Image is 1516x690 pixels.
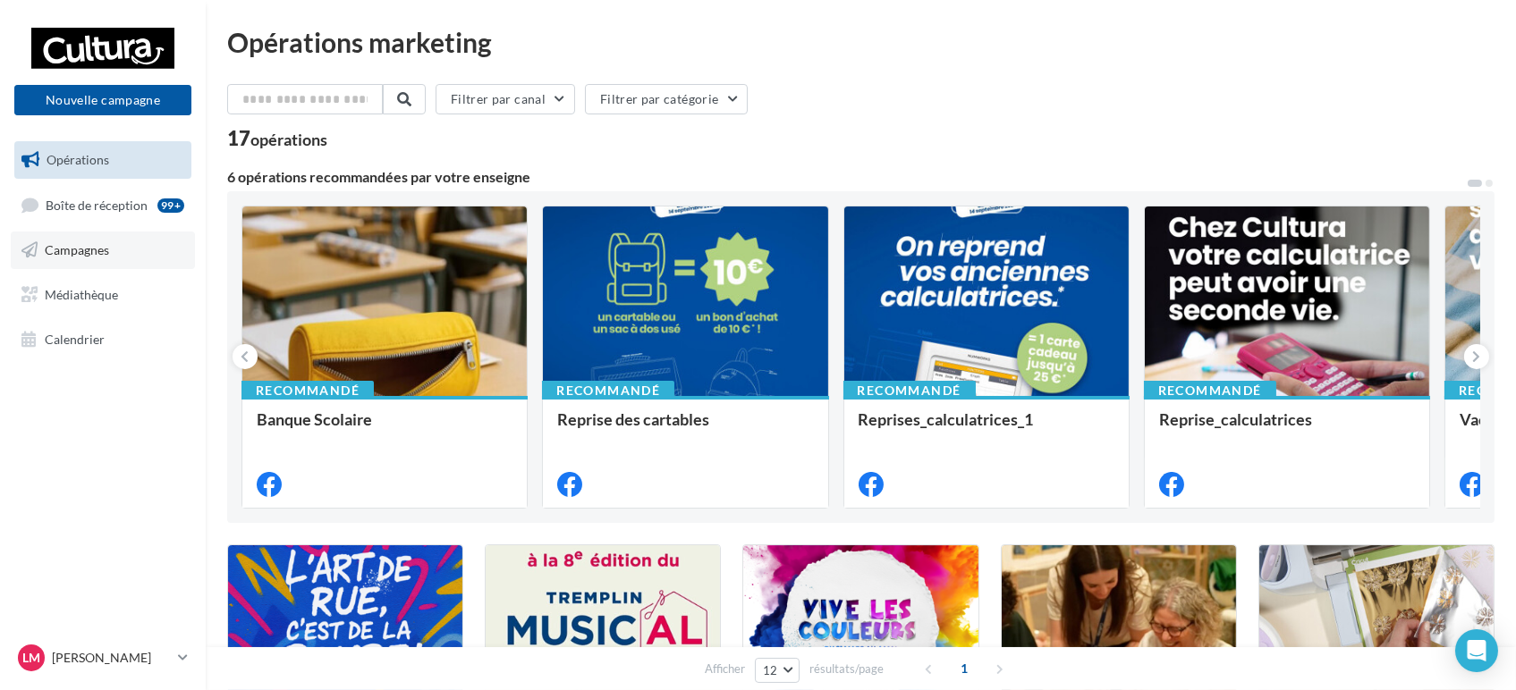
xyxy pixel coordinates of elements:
span: Calendrier [45,331,105,346]
div: 6 opérations recommandées par votre enseigne [227,170,1466,184]
a: LM [PERSON_NAME] [14,641,191,675]
span: Boîte de réception [46,197,148,212]
span: LM [22,649,40,667]
div: Recommandé [542,381,674,400]
span: Reprises_calculatrices_1 [859,409,1034,429]
a: Campagnes [11,231,195,269]
span: Médiathèque [45,287,118,302]
button: Nouvelle campagne [14,85,191,115]
div: Recommandé [1144,381,1276,400]
span: Banque Scolaire [257,409,372,429]
span: Reprise_calculatrices [1159,409,1312,429]
div: opérations [250,131,327,147]
span: 12 [763,663,778,677]
button: Filtrer par canal [436,84,575,114]
a: Calendrier [11,321,195,358]
span: Afficher [705,661,745,677]
span: Reprise des cartables [557,409,709,429]
div: Open Intercom Messenger [1455,629,1498,672]
p: [PERSON_NAME] [52,649,171,667]
span: résultats/page [809,661,884,677]
button: 12 [755,658,800,683]
div: Recommandé [843,381,976,400]
span: Campagnes [45,242,109,257]
a: Boîte de réception99+ [11,186,195,224]
div: 99+ [157,198,184,213]
span: 1 [950,654,978,683]
a: Opérations [11,141,195,179]
div: Opérations marketing [227,29,1495,55]
a: Médiathèque [11,276,195,314]
button: Filtrer par catégorie [585,84,748,114]
div: Recommandé [241,381,374,400]
span: Opérations [47,152,109,167]
div: 17 [227,129,327,148]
